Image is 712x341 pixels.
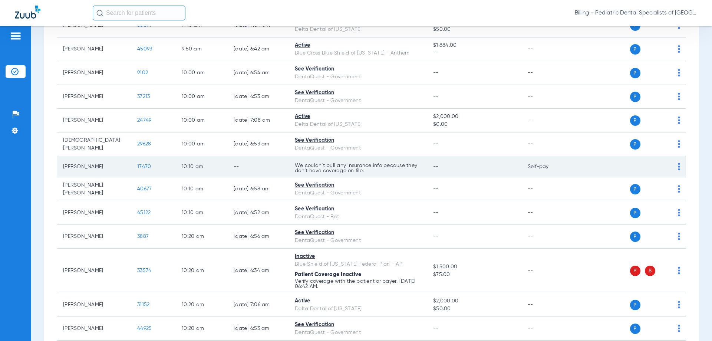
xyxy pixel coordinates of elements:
[630,184,640,194] span: P
[522,85,572,109] td: --
[433,210,439,215] span: --
[295,260,421,268] div: Blue Shield of [US_STATE] Federal Plan - API
[433,113,515,121] span: $2,000.00
[295,144,421,152] div: DentaQuest - Government
[228,109,289,132] td: [DATE] 7:08 AM
[630,208,640,218] span: P
[678,93,680,100] img: group-dot-blue.svg
[295,113,421,121] div: Active
[228,132,289,156] td: [DATE] 6:53 AM
[228,61,289,85] td: [DATE] 6:54 AM
[295,205,421,213] div: See Verification
[678,117,680,124] img: group-dot-blue.svg
[433,186,439,191] span: --
[295,189,421,197] div: DentaQuest - Government
[678,163,680,170] img: group-dot-blue.svg
[228,249,289,293] td: [DATE] 6:34 AM
[433,26,515,33] span: $50.00
[522,61,572,85] td: --
[57,132,131,156] td: [DEMOGRAPHIC_DATA][PERSON_NAME]
[295,237,421,245] div: DentaQuest - Government
[295,65,421,73] div: See Verification
[433,234,439,239] span: --
[295,26,421,33] div: Delta Dental of [US_STATE]
[433,297,515,305] span: $2,000.00
[678,140,680,148] img: group-dot-blue.svg
[137,210,151,215] span: 45122
[228,37,289,61] td: [DATE] 6:42 AM
[137,326,152,331] span: 44925
[575,9,697,17] span: Billing - Pediatric Dental Specialists of [GEOGRAPHIC_DATA][US_STATE]
[176,85,228,109] td: 10:00 AM
[57,249,131,293] td: [PERSON_NAME]
[522,37,572,61] td: --
[295,253,421,260] div: Inactive
[137,186,152,191] span: 40677
[630,324,640,334] span: P
[678,267,680,274] img: group-dot-blue.svg
[678,301,680,308] img: group-dot-blue.svg
[137,118,151,123] span: 24749
[57,293,131,317] td: [PERSON_NAME]
[522,156,572,177] td: Self-pay
[57,177,131,201] td: [PERSON_NAME] [PERSON_NAME]
[176,225,228,249] td: 10:20 AM
[176,61,228,85] td: 10:00 AM
[433,49,515,57] span: --
[295,279,421,289] p: Verify coverage with the patient or payer. [DATE] 06:42 AM.
[295,73,421,81] div: DentaQuest - Government
[10,32,22,40] img: hamburger-icon
[678,233,680,240] img: group-dot-blue.svg
[176,293,228,317] td: 10:20 AM
[176,37,228,61] td: 9:50 AM
[630,44,640,55] span: P
[228,317,289,341] td: [DATE] 6:53 AM
[522,225,572,249] td: --
[176,177,228,201] td: 10:10 AM
[522,177,572,201] td: --
[57,317,131,341] td: [PERSON_NAME]
[295,97,421,105] div: DentaQuest - Government
[137,268,151,273] span: 33574
[137,46,152,52] span: 45093
[228,85,289,109] td: [DATE] 6:53 AM
[295,305,421,313] div: Delta Dental of [US_STATE]
[433,305,515,313] span: $50.00
[295,213,421,221] div: DentaQuest - Bot
[295,329,421,337] div: DentaQuest - Government
[57,109,131,132] td: [PERSON_NAME]
[630,92,640,102] span: P
[295,321,421,329] div: See Verification
[57,156,131,177] td: [PERSON_NAME]
[137,70,148,75] span: 9102
[522,132,572,156] td: --
[228,201,289,225] td: [DATE] 6:52 AM
[15,6,40,19] img: Zuub Logo
[228,156,289,177] td: --
[57,85,131,109] td: [PERSON_NAME]
[645,266,655,276] span: S
[57,201,131,225] td: [PERSON_NAME]
[630,68,640,78] span: P
[96,10,103,16] img: Search Icon
[433,326,439,331] span: --
[675,305,712,341] div: Chat Widget
[57,225,131,249] td: [PERSON_NAME]
[433,94,439,99] span: --
[295,272,361,277] span: Patient Coverage Inactive
[295,297,421,305] div: Active
[176,132,228,156] td: 10:00 AM
[228,225,289,249] td: [DATE] 6:56 AM
[522,249,572,293] td: --
[176,317,228,341] td: 10:20 AM
[678,209,680,216] img: group-dot-blue.svg
[295,89,421,97] div: See Verification
[630,266,640,276] span: P
[433,70,439,75] span: --
[176,249,228,293] td: 10:20 AM
[678,69,680,76] img: group-dot-blue.svg
[630,115,640,126] span: P
[295,229,421,237] div: See Verification
[295,163,421,173] p: We couldn’t pull any insurance info because they don’t have coverage on file.
[295,49,421,57] div: Blue Cross Blue Shield of [US_STATE] - Anthem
